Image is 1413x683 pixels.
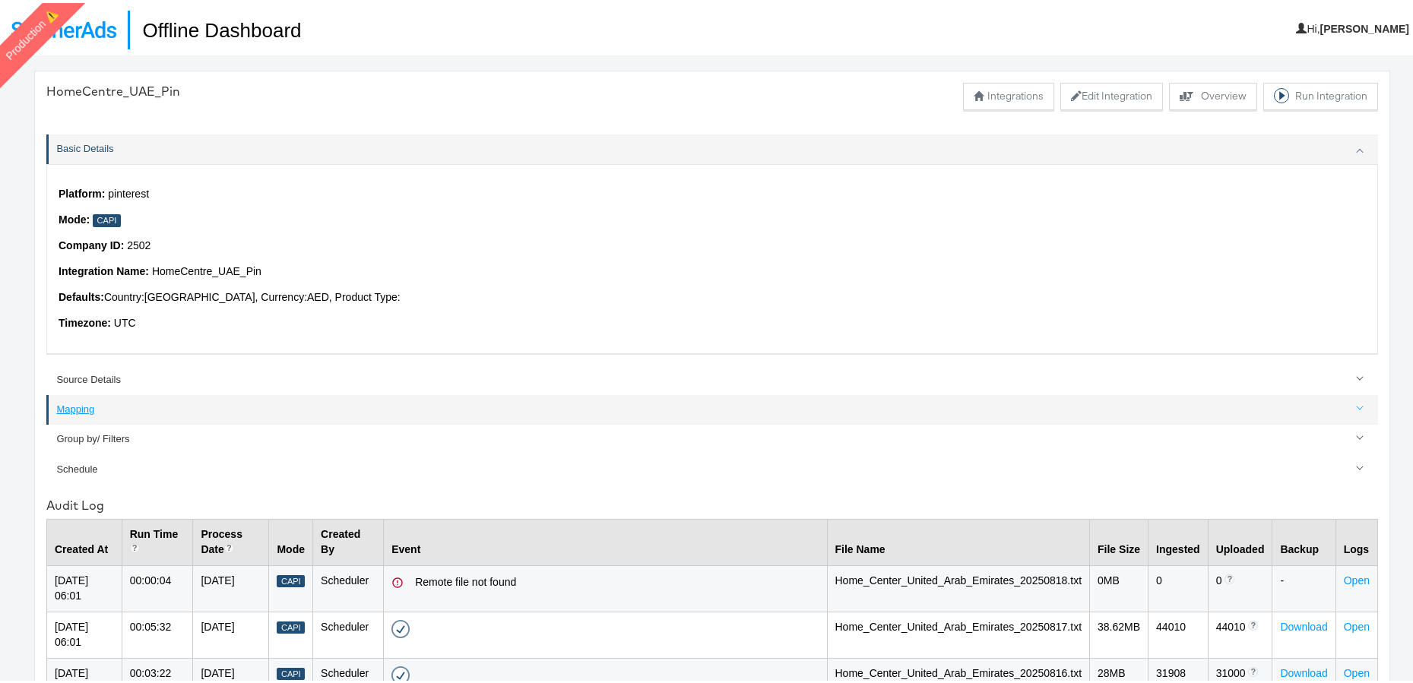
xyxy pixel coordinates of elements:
[1208,516,1272,562] th: Uploaded
[93,211,121,224] div: Capi
[1344,571,1370,583] a: Open
[963,80,1054,107] button: Integrations
[122,609,193,655] td: 00:05:32
[1148,609,1209,655] td: 44010
[1060,80,1163,107] button: Edit Integration
[1280,664,1327,676] a: Download
[1090,516,1148,562] th: File Size
[1320,20,1409,32] b: [PERSON_NAME]
[1148,562,1209,609] td: 0
[46,80,180,97] div: HomeCentre_UAE_Pin
[59,314,111,326] strong: Timezone:
[59,184,1366,199] p: pinterest
[122,562,193,609] td: 00:00:04
[46,362,1378,391] a: Source Details
[11,18,116,35] img: StitcherAds
[46,392,1378,422] a: Mapping
[313,562,384,609] td: Scheduler
[122,516,193,562] th: Run Time
[46,494,1378,511] div: Audit Log
[827,562,1090,609] td: Home_Center_United_Arab_Emirates_20250818.txt
[1208,609,1272,655] td: 44010
[47,562,122,609] td: [DATE] 06:01
[277,665,305,678] div: Capi
[1344,618,1370,630] a: Open
[46,422,1378,451] a: Group by/ Filters
[47,609,122,655] td: [DATE] 06:01
[59,210,90,223] strong: Mode:
[384,516,827,562] th: Event
[415,572,819,587] div: Remote file not found
[59,287,1366,302] p: Country: [GEOGRAPHIC_DATA] , Currency: AED , Product Type:
[1208,562,1272,609] td: 0
[46,131,1378,161] a: Basic Details
[128,8,301,46] h1: Offline Dashboard
[1090,562,1148,609] td: 0 MB
[59,313,1366,328] p: UTC
[1344,664,1370,676] a: Open
[193,516,269,562] th: Process Date
[59,261,1366,277] p: HomeCentre_UAE_Pin
[59,236,124,248] strong: Company ID:
[193,562,269,609] td: [DATE]
[1148,516,1209,562] th: Ingested
[277,618,305,631] div: Capi
[269,516,313,562] th: Mode
[56,429,1370,444] div: Group by/ Filters
[46,161,1378,350] div: Basic Details
[1169,80,1257,107] button: Overview
[59,236,1366,251] p: 2502
[827,516,1090,562] th: File Name
[56,400,1370,414] div: Mapping
[277,572,305,585] div: Capi
[59,288,104,300] strong: Defaults:
[46,451,1378,481] a: Schedule
[1272,516,1335,562] th: Backup
[47,516,122,562] th: Created At
[193,609,269,655] td: [DATE]
[56,370,1370,384] div: Source Details
[1263,80,1378,107] button: Run Integration
[1272,562,1335,609] td: -
[1280,618,1327,630] a: Download
[1335,516,1377,562] th: Logs
[56,139,1370,153] div: Basic Details
[59,262,149,274] strong: Integration Name:
[313,609,384,655] td: Scheduler
[59,185,105,197] strong: Platform:
[1090,609,1148,655] td: 38.62 MB
[827,609,1090,655] td: Home_Center_United_Arab_Emirates_20250817.txt
[56,460,1370,474] div: Schedule
[313,516,384,562] th: Created By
